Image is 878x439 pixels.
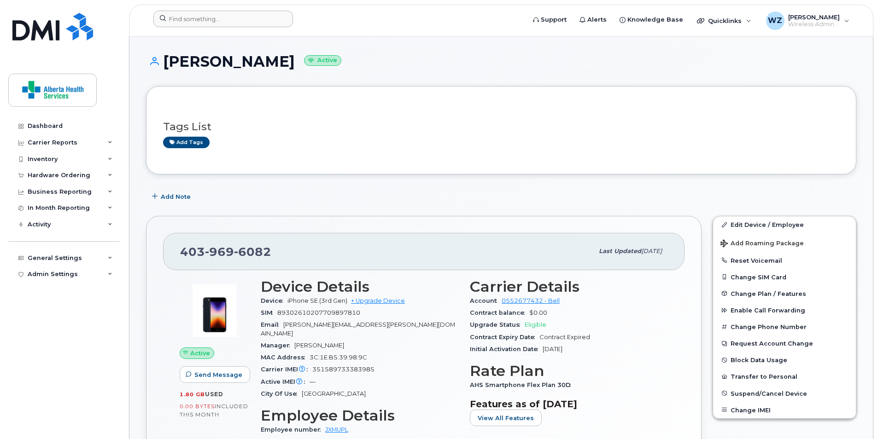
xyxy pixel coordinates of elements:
span: Initial Activation Date [470,346,543,352]
button: Suspend/Cancel Device [713,385,856,402]
button: Change Plan / Features [713,285,856,302]
span: Contract balance [470,309,529,316]
button: View All Features [470,410,542,426]
span: SIM [261,309,277,316]
a: JXMUPL [325,426,348,433]
span: 89302610207709897810 [277,309,360,316]
button: Transfer to Personal [713,368,856,385]
span: Add Roaming Package [720,240,804,248]
span: [DATE] [641,248,662,254]
span: Active [190,349,210,358]
span: View All Features [478,414,534,422]
a: Edit Device / Employee [713,216,856,233]
span: 1.80 GB [180,391,205,398]
h1: [PERSON_NAME] [146,53,856,69]
button: Change IMEI [713,402,856,418]
span: Email [261,321,283,328]
button: Block Data Usage [713,352,856,368]
button: Add Note [146,188,199,205]
span: Last updated [599,248,641,254]
span: 969 [205,245,234,259]
span: Change Plan / Features [731,290,806,297]
h3: Tags List [163,121,839,133]
span: 6082 [234,245,271,259]
button: Reset Voicemail [713,252,856,269]
h3: Rate Plan [470,363,668,379]
a: + Upgrade Device [351,297,405,304]
span: [DATE] [543,346,562,352]
span: City Of Use [261,390,302,397]
span: Active IMEI [261,378,310,385]
button: Enable Call Forwarding [713,302,856,318]
span: 351589733383985 [312,366,375,373]
button: Change SIM Card [713,269,856,285]
span: Eligible [525,321,546,328]
span: 0.00 Bytes [180,403,215,410]
small: Active [304,55,341,66]
span: Enable Call Forwarding [731,307,805,314]
span: Device [261,297,287,304]
span: Manager [261,342,294,349]
span: — [310,378,316,385]
a: 0552677432 - Bell [502,297,560,304]
span: included this month [180,403,248,418]
span: $0.00 [529,309,547,316]
button: Send Message [180,366,250,383]
span: Suspend/Cancel Device [731,390,807,397]
span: Contract Expired [539,334,590,341]
span: 403 [180,245,271,259]
span: Upgrade Status [470,321,525,328]
span: [GEOGRAPHIC_DATA] [302,390,366,397]
span: MAC Address [261,354,310,361]
span: Employee number [261,426,325,433]
span: used [205,391,223,398]
span: Add Note [161,192,191,201]
span: 3C:1E:B5:39:98:9C [310,354,367,361]
span: iPhone SE (3rd Gen) [287,297,347,304]
button: Request Account Change [713,335,856,352]
span: Send Message [194,370,242,379]
span: [PERSON_NAME] [294,342,344,349]
h3: Employee Details [261,407,459,424]
button: Add Roaming Package [713,233,856,252]
span: Account [470,297,502,304]
span: Contract Expiry Date [470,334,539,341]
h3: Device Details [261,278,459,295]
span: AHS Smartphone Flex Plan 30D [470,381,575,388]
span: [PERSON_NAME][EMAIL_ADDRESS][PERSON_NAME][DOMAIN_NAME] [261,321,455,336]
span: Carrier IMEI [261,366,312,373]
a: Add tags [163,137,210,148]
button: Change Phone Number [713,318,856,335]
img: image20231002-3703462-1angbar.jpeg [187,283,242,338]
h3: Features as of [DATE] [470,399,668,410]
h3: Carrier Details [470,278,668,295]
